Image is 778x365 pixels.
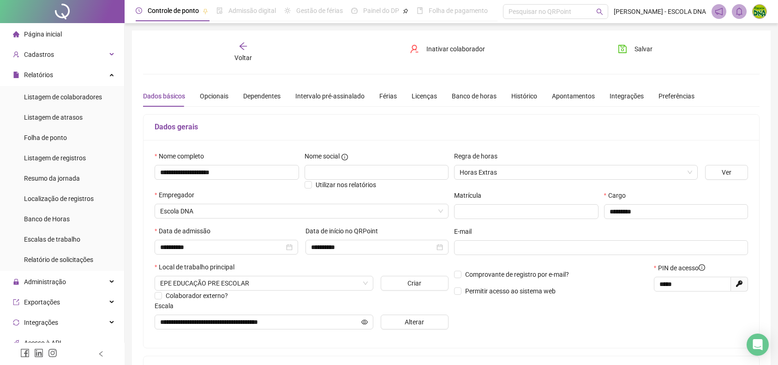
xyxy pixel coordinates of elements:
[13,72,19,78] span: file
[381,276,449,291] button: Criar
[155,190,200,200] label: Empregador
[452,91,497,101] div: Banco de horas
[284,7,291,14] span: sun
[417,7,423,14] span: book
[634,44,652,54] span: Salvar
[316,181,376,189] span: Utilizar nos relatórios
[243,91,281,101] div: Dependentes
[13,319,19,326] span: sync
[511,91,537,101] div: Histórico
[614,6,706,17] span: [PERSON_NAME] - ESCOLA DNA
[403,8,408,14] span: pushpin
[24,298,60,306] span: Exportações
[722,167,731,177] span: Ver
[34,348,43,358] span: linkedin
[465,271,569,278] span: Comprovante de registro por e-mail?
[596,8,603,15] span: search
[24,236,80,243] span: Escalas de trabalho
[155,151,210,161] label: Nome completo
[735,7,743,16] span: bell
[699,264,705,271] span: info-circle
[24,319,58,326] span: Integrações
[715,7,723,16] span: notification
[234,54,252,61] span: Voltar
[228,7,276,14] span: Admissão digital
[200,91,228,101] div: Opcionais
[305,151,340,161] span: Nome social
[305,226,384,236] label: Data de início no QRPoint
[610,91,644,101] div: Integrações
[552,91,595,101] div: Apontamentos
[24,154,86,162] span: Listagem de registros
[24,339,61,347] span: Acesso à API
[24,114,83,121] span: Listagem de atrasos
[24,278,66,286] span: Administração
[160,204,443,218] span: EPE EDUCAÇÃO PRE ESCOLAR - LTDA
[403,42,492,56] button: Inativar colaborador
[48,348,57,358] span: instagram
[429,7,488,14] span: Folha de pagamento
[13,299,19,305] span: export
[24,71,53,79] span: Relatórios
[20,348,30,358] span: facebook
[24,134,67,141] span: Folha de ponto
[155,122,748,133] h5: Dados gerais
[24,256,93,263] span: Relatório de solicitações
[705,165,748,180] button: Ver
[160,276,368,290] span: SHCN EQ 204/404 LOTE C, SHCN, BRASÍLIA - DF, 70842-450
[460,165,692,179] span: Horas Extras
[166,292,228,299] span: Colaborador externo?
[658,263,705,273] span: PIN de acesso
[618,44,627,54] span: save
[24,195,94,202] span: Localização de registros
[155,226,216,236] label: Data de admissão
[98,351,104,357] span: left
[13,51,19,58] span: user-add
[155,262,240,272] label: Local de trabalho principal
[341,154,348,160] span: info-circle
[405,317,424,327] span: Alterar
[363,7,399,14] span: Painel do DP
[361,319,368,325] span: eye
[155,301,180,311] label: Escala
[381,315,449,329] button: Alterar
[351,7,358,14] span: dashboard
[412,91,437,101] div: Licenças
[13,279,19,285] span: lock
[24,51,54,58] span: Cadastros
[426,44,485,54] span: Inativar colaborador
[143,91,185,101] div: Dados básicos
[239,42,248,51] span: arrow-left
[203,8,208,14] span: pushpin
[407,278,421,288] span: Criar
[410,44,419,54] span: user-delete
[747,334,769,356] div: Open Intercom Messenger
[148,7,199,14] span: Controle de ponto
[296,7,343,14] span: Gestão de férias
[611,42,659,56] button: Salvar
[13,31,19,37] span: home
[24,93,102,101] span: Listagem de colaboradores
[454,151,503,161] label: Regra de horas
[454,226,478,237] label: E-mail
[604,190,632,201] label: Cargo
[454,190,487,201] label: Matrícula
[295,91,365,101] div: Intervalo pré-assinalado
[24,215,70,223] span: Banco de Horas
[658,91,694,101] div: Preferências
[216,7,223,14] span: file-done
[136,7,142,14] span: clock-circle
[753,5,766,18] img: 65556
[13,340,19,346] span: api
[24,30,62,38] span: Página inicial
[379,91,397,101] div: Férias
[24,175,80,182] span: Resumo da jornada
[465,287,556,295] span: Permitir acesso ao sistema web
